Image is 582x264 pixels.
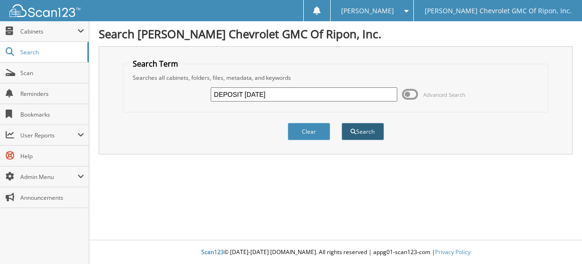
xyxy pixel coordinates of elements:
[341,8,394,14] span: [PERSON_NAME]
[20,48,83,56] span: Search
[89,241,582,264] div: © [DATE]-[DATE] [DOMAIN_NAME]. All rights reserved | appg01-scan123-com |
[20,90,84,98] span: Reminders
[128,74,543,82] div: Searches all cabinets, folders, files, metadata, and keywords
[99,26,573,42] h1: Search [PERSON_NAME] Chevrolet GMC Of Ripon, Inc.
[20,194,84,202] span: Announcements
[20,69,84,77] span: Scan
[20,27,77,35] span: Cabinets
[435,248,471,256] a: Privacy Policy
[20,131,77,139] span: User Reports
[342,123,384,140] button: Search
[288,123,330,140] button: Clear
[128,59,183,69] legend: Search Term
[423,91,465,98] span: Advanced Search
[425,8,572,14] span: [PERSON_NAME] Chevrolet GMC Of Ripon, Inc.
[201,248,224,256] span: Scan123
[20,173,77,181] span: Admin Menu
[20,111,84,119] span: Bookmarks
[20,152,84,160] span: Help
[9,4,80,17] img: scan123-logo-white.svg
